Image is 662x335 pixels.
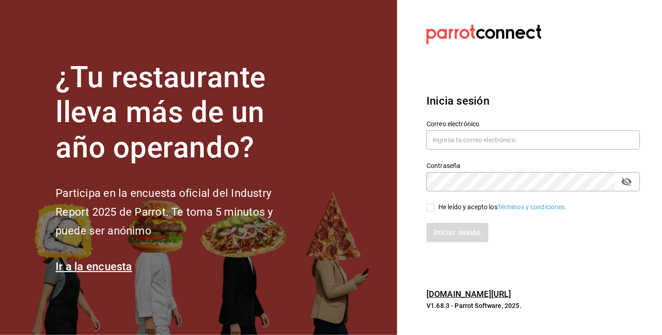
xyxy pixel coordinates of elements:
input: Ingresa tu correo electrónico [426,130,640,150]
a: [DOMAIN_NAME][URL] [426,289,511,299]
h3: Inicia sesión [426,93,640,109]
div: He leído y acepto los [438,202,567,212]
h1: ¿Tu restaurante lleva más de un año operando? [56,60,303,166]
button: passwordField [619,174,634,190]
a: Ir a la encuesta [56,260,132,273]
label: Contraseña [426,162,640,169]
p: V1.68.3 - Parrot Software, 2025. [426,301,640,310]
a: Términos y condiciones. [498,203,567,211]
label: Correo electrónico [426,121,640,127]
h2: Participa en la encuesta oficial del Industry Report 2025 de Parrot. Te toma 5 minutos y puede se... [56,184,303,240]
